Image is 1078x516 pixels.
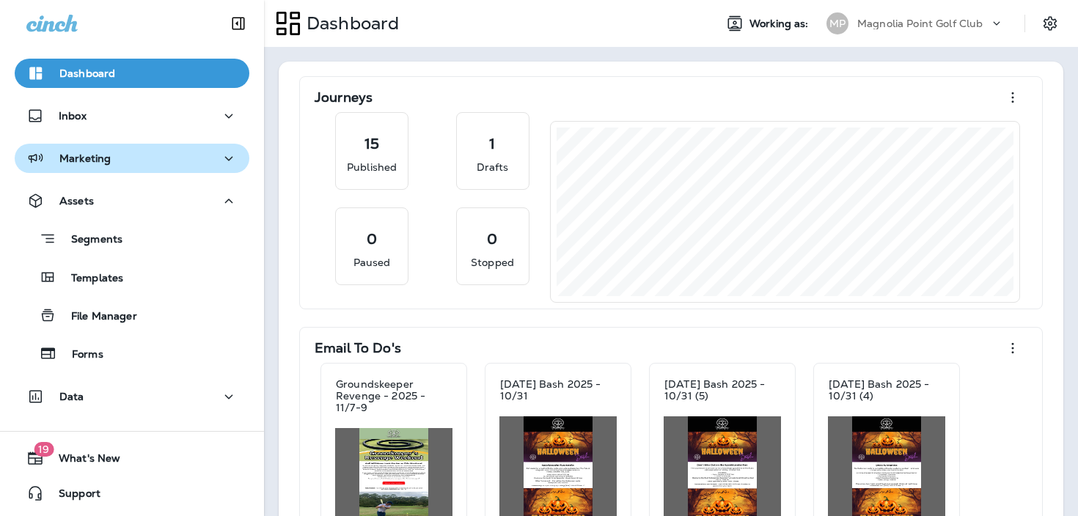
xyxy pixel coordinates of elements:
[56,272,123,286] p: Templates
[487,232,497,246] p: 0
[829,378,945,402] p: [DATE] Bash 2025 - 10/31 (4)
[59,391,84,402] p: Data
[15,443,249,473] button: 19What's New
[353,255,391,270] p: Paused
[56,233,122,248] p: Segments
[471,255,514,270] p: Stopped
[218,9,259,38] button: Collapse Sidebar
[15,144,249,173] button: Marketing
[15,382,249,411] button: Data
[749,18,812,30] span: Working as:
[15,101,249,130] button: Inbox
[500,378,616,402] p: [DATE] Bash 2025 - 10/31
[336,378,452,413] p: Groundskeeper Revenge - 2025 - 11/7-9
[1037,10,1063,37] button: Settings
[301,12,399,34] p: Dashboard
[15,479,249,508] button: Support
[347,160,397,174] p: Published
[489,136,495,151] p: 1
[857,18,983,29] p: Magnolia Point Golf Club
[59,67,115,79] p: Dashboard
[15,300,249,331] button: File Manager
[364,136,379,151] p: 15
[59,110,87,122] p: Inbox
[664,378,780,402] p: [DATE] Bash 2025 - 10/31 (5)
[15,338,249,369] button: Forms
[315,341,401,355] p: Email To Do's
[15,59,249,88] button: Dashboard
[15,186,249,215] button: Assets
[44,487,100,505] span: Support
[57,348,103,362] p: Forms
[15,262,249,292] button: Templates
[367,232,377,246] p: 0
[34,442,54,457] span: 19
[826,12,848,34] div: MP
[44,452,120,470] span: What's New
[56,310,137,324] p: File Manager
[59,152,111,164] p: Marketing
[477,160,509,174] p: Drafts
[15,223,249,254] button: Segments
[315,90,373,105] p: Journeys
[59,195,94,207] p: Assets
